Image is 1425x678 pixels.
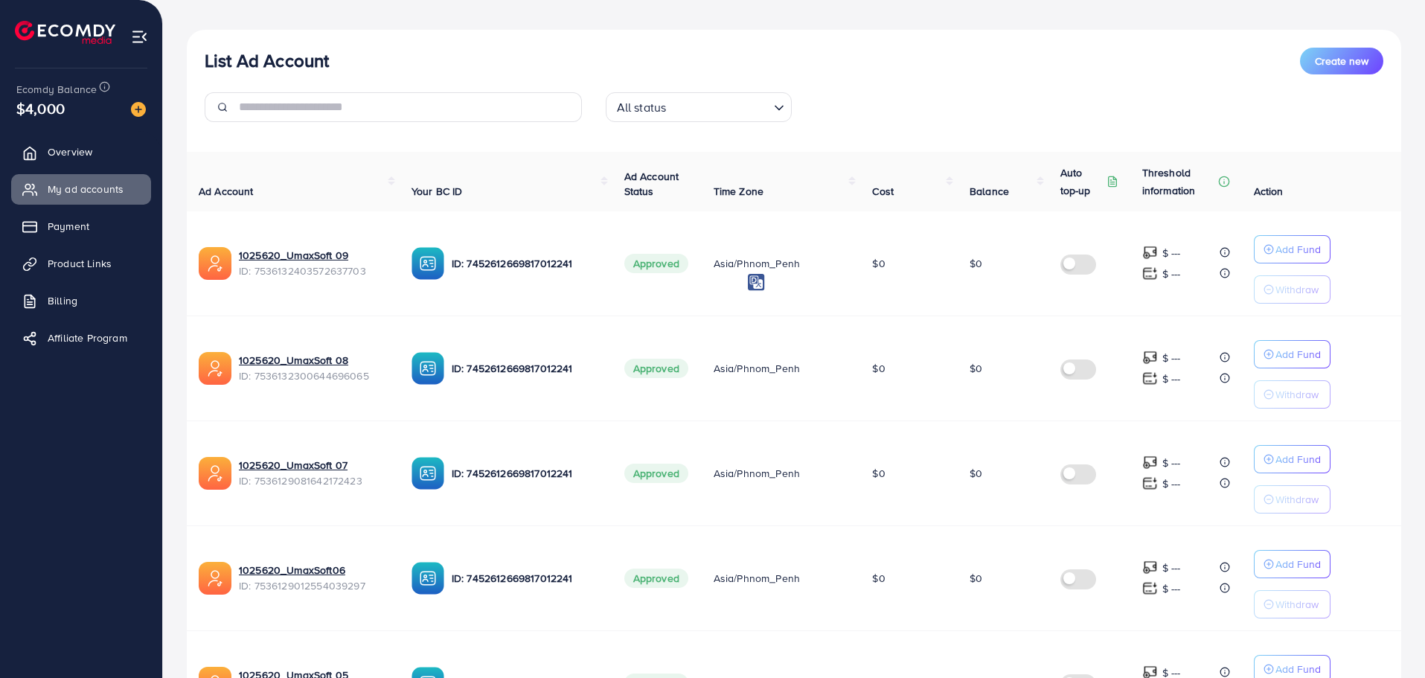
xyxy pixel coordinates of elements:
[11,137,151,167] a: Overview
[1162,559,1181,577] p: $ ---
[11,211,151,241] a: Payment
[1254,590,1330,618] button: Withdraw
[714,571,800,586] span: Asia/Phnom_Penh
[1275,345,1321,363] p: Add Fund
[1060,164,1104,199] p: Auto top-up
[239,458,388,488] div: <span class='underline'>1025620_UmaxSoft 07</span></br>7536129081642172423
[16,97,65,119] span: $4,000
[670,94,767,118] input: Search for option
[48,256,112,271] span: Product Links
[48,330,127,345] span: Affiliate Program
[452,464,601,482] p: ID: 7452612669817012241
[1254,184,1284,199] span: Action
[11,249,151,278] a: Product Links
[239,248,388,263] a: 1025620_UmaxSoft 09
[239,248,388,278] div: <span class='underline'>1025620_UmaxSoft 09</span></br>7536132403572637703
[1162,454,1181,472] p: $ ---
[624,359,688,378] span: Approved
[1162,349,1181,367] p: $ ---
[1162,265,1181,283] p: $ ---
[714,184,763,199] span: Time Zone
[1275,281,1319,298] p: Withdraw
[239,473,388,488] span: ID: 7536129081642172423
[970,571,982,586] span: $0
[131,28,148,45] img: menu
[1162,580,1181,598] p: $ ---
[1275,660,1321,678] p: Add Fund
[239,353,388,368] a: 1025620_UmaxSoft 08
[714,466,800,481] span: Asia/Phnom_Penh
[624,254,688,273] span: Approved
[1142,455,1158,470] img: top-up amount
[1275,490,1319,508] p: Withdraw
[1142,581,1158,596] img: top-up amount
[1275,595,1319,613] p: Withdraw
[1362,611,1414,667] iframe: Chat
[205,50,329,71] h3: List Ad Account
[48,182,124,196] span: My ad accounts
[1254,485,1330,514] button: Withdraw
[452,359,601,377] p: ID: 7452612669817012241
[412,184,463,199] span: Your BC ID
[1254,340,1330,368] button: Add Fund
[1275,450,1321,468] p: Add Fund
[872,184,894,199] span: Cost
[15,21,115,44] img: logo
[199,457,231,490] img: ic-ads-acc.e4c84228.svg
[624,464,688,483] span: Approved
[239,458,388,473] a: 1025620_UmaxSoft 07
[970,361,982,376] span: $0
[872,571,885,586] span: $0
[624,569,688,588] span: Approved
[1254,235,1330,263] button: Add Fund
[872,361,885,376] span: $0
[1142,164,1215,199] p: Threshold information
[199,562,231,595] img: ic-ads-acc.e4c84228.svg
[1254,445,1330,473] button: Add Fund
[412,352,444,385] img: ic-ba-acc.ded83a64.svg
[872,256,885,271] span: $0
[970,256,982,271] span: $0
[239,563,388,593] div: <span class='underline'>1025620_UmaxSoft06</span></br>7536129012554039297
[1142,350,1158,365] img: top-up amount
[1142,560,1158,575] img: top-up amount
[412,247,444,280] img: ic-ba-acc.ded83a64.svg
[412,457,444,490] img: ic-ba-acc.ded83a64.svg
[1254,550,1330,578] button: Add Fund
[11,323,151,353] a: Affiliate Program
[1315,54,1368,68] span: Create new
[48,144,92,159] span: Overview
[1142,245,1158,260] img: top-up amount
[239,563,388,578] a: 1025620_UmaxSoft06
[1254,275,1330,304] button: Withdraw
[1162,475,1181,493] p: $ ---
[624,169,679,199] span: Ad Account Status
[239,353,388,383] div: <span class='underline'>1025620_UmaxSoft 08</span></br>7536132300644696065
[239,578,388,593] span: ID: 7536129012554039297
[1162,370,1181,388] p: $ ---
[11,286,151,316] a: Billing
[131,102,146,117] img: image
[1142,371,1158,386] img: top-up amount
[452,569,601,587] p: ID: 7452612669817012241
[412,562,444,595] img: ic-ba-acc.ded83a64.svg
[1254,380,1330,409] button: Withdraw
[11,174,151,204] a: My ad accounts
[48,293,77,308] span: Billing
[1162,244,1181,262] p: $ ---
[239,368,388,383] span: ID: 7536132300644696065
[1300,48,1383,74] button: Create new
[1275,555,1321,573] p: Add Fund
[614,97,670,118] span: All status
[239,263,388,278] span: ID: 7536132403572637703
[199,247,231,280] img: ic-ads-acc.e4c84228.svg
[714,256,800,271] span: Asia/Phnom_Penh
[199,184,254,199] span: Ad Account
[1142,476,1158,491] img: top-up amount
[970,466,982,481] span: $0
[1142,266,1158,281] img: top-up amount
[970,184,1009,199] span: Balance
[48,219,89,234] span: Payment
[1275,240,1321,258] p: Add Fund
